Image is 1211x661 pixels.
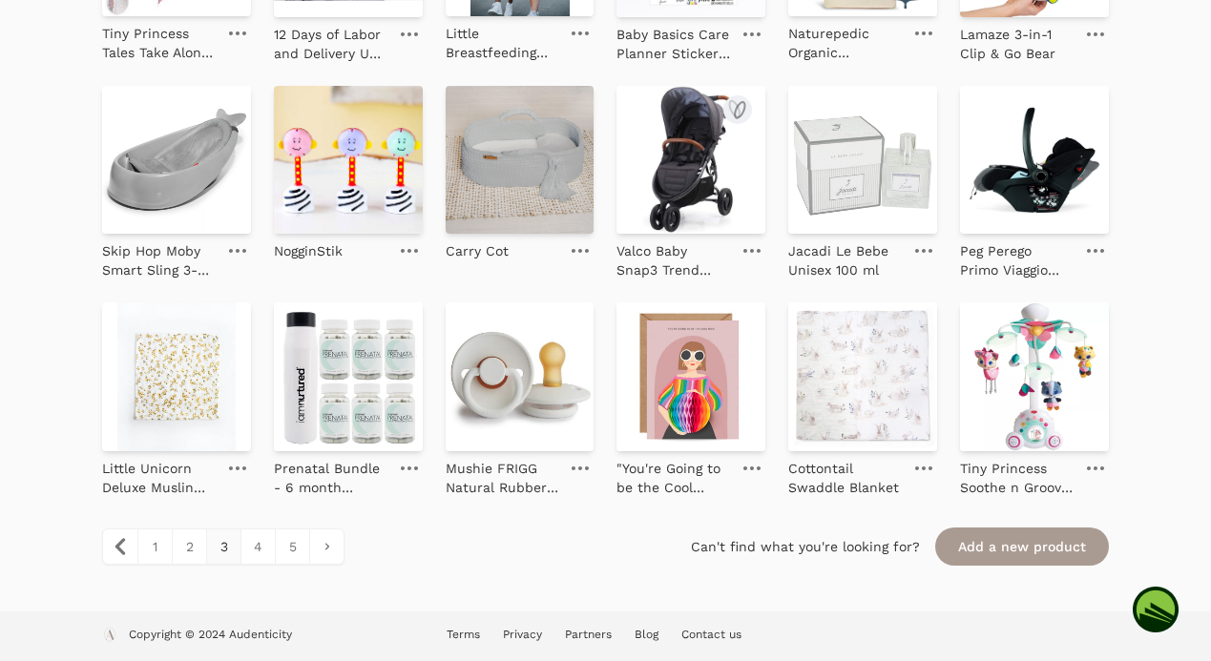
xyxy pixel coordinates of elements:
[206,529,240,564] span: 3
[102,86,251,235] img: Skip Hop Moby Smart Sling 3-Stage Tub
[446,16,560,62] a: Little Breastfeeding Dress - Navy
[935,527,1109,566] a: Add a new product
[788,302,937,451] img: Cottontail Swaddle Blanket
[240,529,275,564] a: 4
[788,24,903,62] p: Naturepedic Organic Breathable Ultra 2-Stage Crib Mattress
[960,459,1075,497] p: Tiny Princess Soothe n Groove Mobile
[446,451,560,497] a: Mushie FRIGG Natural Rubber Pacifier Bright White - 6-18 Months
[788,234,903,279] a: Jacadi Le Bebe Unisex 100 ml
[616,25,731,63] p: Baby Basics Care Planner Sticker Kit
[788,86,937,235] img: Jacadi Le Bebe Unisex 100 ml
[565,628,612,641] a: Partners
[172,529,206,564] a: 2
[102,302,251,451] img: Little Unicorn Deluxe Muslin Swaddle
[102,16,217,62] a: Tiny Princess Tales Take Along Mobile
[274,302,423,451] img: Prenatal Bundle - 6 month supply
[274,25,388,63] p: 12 Days of Labor and Delivery Unit Nursing Shirt
[102,241,217,279] p: Skip Hop Moby Smart Sling 3-Stage Tub
[616,234,731,279] a: Valco Baby Snap3 Trend Stroller
[446,24,560,62] p: Little Breastfeeding Dress - Navy
[960,451,1075,497] a: Tiny Princess Soothe n Groove Mobile
[446,302,595,451] img: Mushie FRIGG Natural Rubber Pacifier Bright White - 6-18 Months
[274,451,388,497] a: Prenatal Bundle - 6 month supply
[446,241,509,260] p: Carry Cot
[788,16,903,62] a: Naturepedic Organic Breathable Ultra 2-Stage Crib Mattress
[788,459,903,497] p: Cottontail Swaddle Blanket
[102,234,217,279] a: Skip Hop Moby Smart Sling 3-Stage Tub
[616,451,731,497] a: "You're Going to be the Cool Mom" Pregnancy/Baby/New Mom Card
[616,17,731,63] a: Baby Basics Care Planner Sticker Kit
[129,627,292,646] p: Copyright © 2024 Audenticity
[446,459,560,497] p: Mushie FRIGG Natural Rubber Pacifier Bright White - 6-18 Months
[447,628,480,641] a: Terms
[616,241,731,279] p: Valco Baby Snap3 Trend Stroller
[616,86,765,235] img: Valco Baby Snap3 Trend Stroller
[960,25,1075,63] p: Lamaze 3-in-1 Clip & Go Bear
[137,529,172,564] a: 1
[788,241,903,279] p: Jacadi Le Bebe Unisex 100 ml
[616,459,731,497] p: "You're Going to be the Cool Mom" Pregnancy/Baby/New Mom Card
[274,241,343,260] p: NogginStik
[102,459,217,497] p: Little Unicorn Deluxe Muslin Swaddle
[274,459,388,497] p: Prenatal Bundle - 6 month supply
[274,86,423,235] img: NogginStik
[960,302,1109,451] img: Tiny Princess Soothe n Groove Mobile
[446,234,509,260] a: Carry Cot
[102,24,217,62] p: Tiny Princess Tales Take Along Mobile
[960,241,1075,279] p: Peg Perego Primo Viaggio 4/35 Lounge Car Seat
[681,628,741,641] a: Contact us
[446,86,595,235] img: Carry Cot
[274,17,388,63] a: 12 Days of Labor and Delivery Unit Nursing Shirt
[275,529,309,564] a: 5
[960,234,1075,279] a: Peg Perego Primo Viaggio 4/35 Lounge Car Seat
[635,628,658,641] a: Blog
[503,628,542,641] a: Privacy
[788,451,903,497] a: Cottontail Swaddle Blanket
[102,451,217,497] a: Little Unicorn Deluxe Muslin Swaddle
[960,86,1109,235] img: Peg Perego Primo Viaggio 4/35 Lounge Car Seat
[102,528,345,565] nav: pagination
[616,302,765,451] img: "You're Going to be the Cool Mom" Pregnancy/Baby/New Mom Card
[960,17,1075,63] a: Lamaze 3-in-1 Clip & Go Bear
[274,234,343,260] a: NogginStik
[691,537,920,556] span: Can't find what you're looking for?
